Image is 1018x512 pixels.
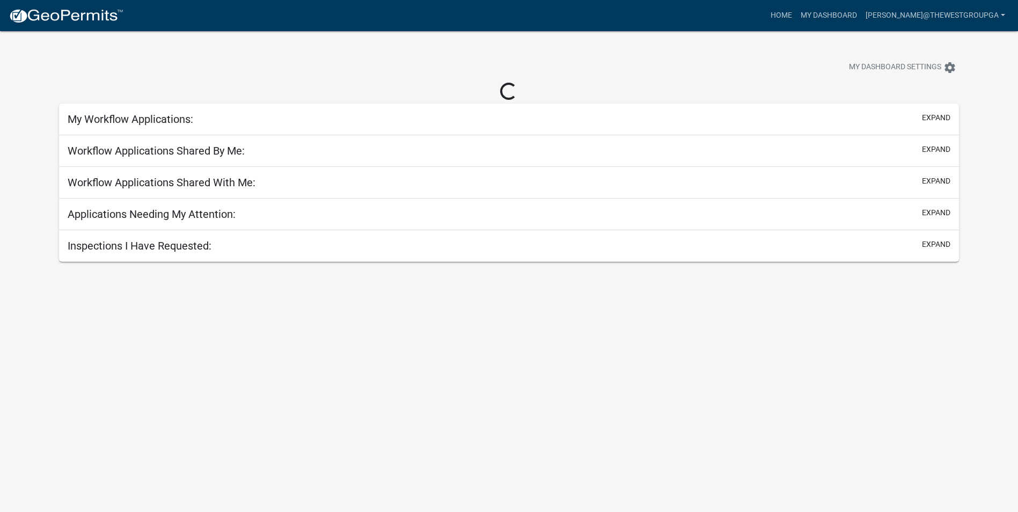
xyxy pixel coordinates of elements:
[68,113,193,126] h5: My Workflow Applications:
[922,175,950,187] button: expand
[840,57,965,78] button: My Dashboard Settingssettings
[68,144,245,157] h5: Workflow Applications Shared By Me:
[766,5,796,26] a: Home
[68,176,255,189] h5: Workflow Applications Shared With Me:
[68,239,211,252] h5: Inspections I Have Requested:
[922,239,950,250] button: expand
[861,5,1009,26] a: [PERSON_NAME]@thewestgroupga
[796,5,861,26] a: My Dashboard
[849,61,941,74] span: My Dashboard Settings
[922,207,950,218] button: expand
[943,61,956,74] i: settings
[922,112,950,123] button: expand
[68,208,236,221] h5: Applications Needing My Attention:
[922,144,950,155] button: expand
